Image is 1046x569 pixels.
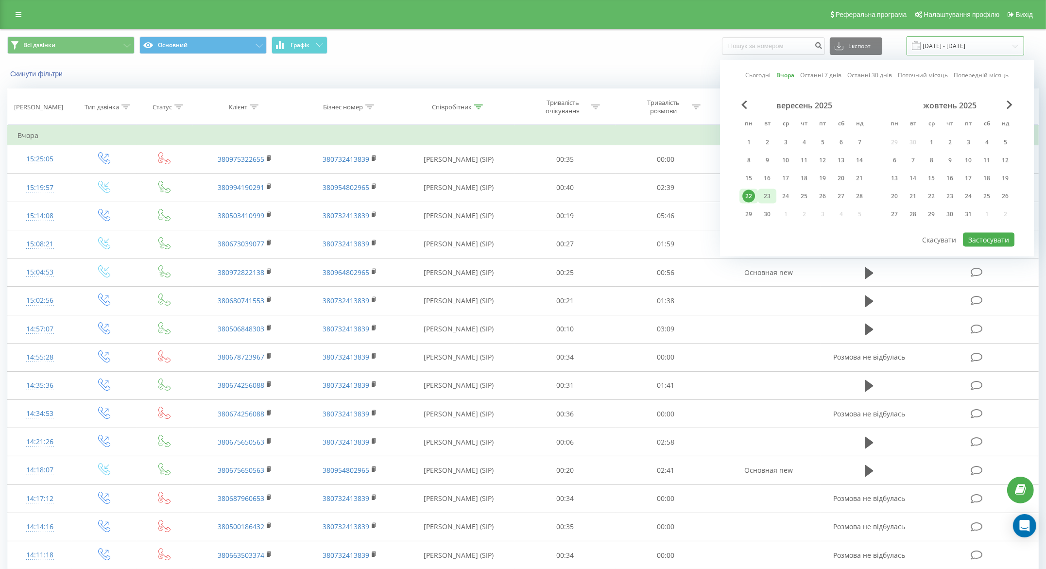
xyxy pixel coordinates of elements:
[888,172,901,185] div: 13
[515,315,616,343] td: 00:10
[999,172,1012,185] div: 19
[515,456,616,484] td: 00:20
[402,371,515,399] td: [PERSON_NAME] (SIP)
[616,428,716,456] td: 02:58
[833,551,905,560] span: Розмова не відбулась
[850,189,869,204] div: нд 28 вер 2025 р.
[959,171,977,186] div: пт 17 жовт 2025 р.
[761,136,773,149] div: 2
[835,172,847,185] div: 20
[17,404,62,423] div: 14:34:53
[850,171,869,186] div: нд 21 вер 2025 р.
[139,36,267,54] button: Основний
[17,291,62,310] div: 15:02:56
[922,189,941,204] div: ср 22 жовт 2025 р.
[402,173,515,202] td: [PERSON_NAME] (SIP)
[402,287,515,315] td: [PERSON_NAME] (SIP)
[980,136,993,149] div: 4
[17,178,62,197] div: 15:19:57
[17,546,62,565] div: 14:11:18
[323,183,369,192] a: 380954802965
[218,155,264,164] a: 380975322655
[515,371,616,399] td: 00:31
[853,190,866,203] div: 28
[616,287,716,315] td: 01:38
[323,352,369,362] a: 380732413839
[996,189,1014,204] div: нд 26 жовт 2025 р.
[323,239,369,248] a: 380732413839
[323,551,369,560] a: 380732413839
[904,171,922,186] div: вт 14 жовт 2025 р.
[779,136,792,149] div: 3
[17,263,62,282] div: 15:04:53
[979,117,994,132] abbr: субота
[922,135,941,150] div: ср 1 жовт 2025 р.
[835,154,847,167] div: 13
[218,183,264,192] a: 380994190291
[797,117,811,132] abbr: четвер
[742,172,755,185] div: 15
[943,117,957,132] abbr: четвер
[941,189,959,204] div: чт 23 жовт 2025 р.
[888,190,901,203] div: 20
[758,135,776,150] div: вт 2 вер 2025 р.
[999,190,1012,203] div: 26
[852,117,867,132] abbr: неділя
[616,230,716,258] td: 01:59
[833,352,905,362] span: Розмова не відбулась
[716,259,821,287] td: Основная new
[996,171,1014,186] div: нд 19 жовт 2025 р.
[716,230,821,258] td: Основная new
[815,117,830,132] abbr: п’ятниця
[85,103,119,111] div: Тип дзвінка
[778,117,793,132] abbr: середа
[885,101,1014,110] div: жовтень 2025
[816,190,829,203] div: 26
[402,259,515,287] td: [PERSON_NAME] (SIP)
[515,287,616,315] td: 00:21
[959,207,977,222] div: пт 31 жовт 2025 р.
[515,230,616,258] td: 00:27
[742,136,755,149] div: 1
[961,117,976,132] abbr: п’ятниця
[779,190,792,203] div: 24
[834,117,848,132] abbr: субота
[402,400,515,428] td: [PERSON_NAME] (SIP)
[904,153,922,168] div: вт 7 жовт 2025 р.
[758,171,776,186] div: вт 16 вер 2025 р.
[996,135,1014,150] div: нд 5 жовт 2025 р.
[323,466,369,475] a: 380954802965
[850,135,869,150] div: нд 7 вер 2025 р.
[853,154,866,167] div: 14
[924,117,939,132] abbr: середа
[922,153,941,168] div: ср 8 жовт 2025 р.
[515,173,616,202] td: 00:40
[745,70,771,80] a: Сьогодні
[323,268,369,277] a: 380964802965
[616,202,716,230] td: 05:46
[218,409,264,418] a: 380674256088
[8,126,1039,145] td: Вчора
[962,154,975,167] div: 10
[795,153,813,168] div: чт 11 вер 2025 р.
[323,211,369,220] a: 380732413839
[941,153,959,168] div: чт 9 жовт 2025 р.
[907,154,919,167] div: 7
[17,432,62,451] div: 14:21:26
[941,135,959,150] div: чт 2 жовт 2025 р.
[17,461,62,480] div: 14:18:07
[977,171,996,186] div: сб 18 жовт 2025 р.
[943,208,956,221] div: 30
[739,135,758,150] div: пн 1 вер 2025 р.
[941,207,959,222] div: чт 30 жовт 2025 р.
[323,409,369,418] a: 380732413839
[800,70,841,80] a: Останні 7 днів
[776,135,795,150] div: ср 3 вер 2025 р.
[907,208,919,221] div: 28
[616,315,716,343] td: 03:09
[716,456,821,484] td: Основная new
[959,135,977,150] div: пт 3 жовт 2025 р.
[924,11,999,18] span: Налаштування профілю
[833,409,905,418] span: Розмова не відбулась
[323,437,369,447] a: 380732413839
